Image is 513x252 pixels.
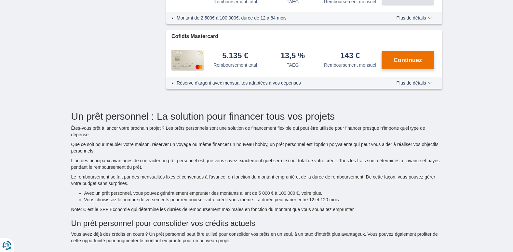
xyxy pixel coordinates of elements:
li: Montant de 2.500€ à 100.000€, durée de 12 à 84 mois [177,15,377,21]
span: Plus de détails [396,81,432,85]
span: Cofidis Mastercard [171,33,218,40]
button: Plus de détails [391,15,437,20]
li: Réserve d'argent avec mensualités adaptées à vos dépenses [177,80,377,86]
p: Note: C'est le SPF Economie qui détermine les durées de remboursement maximales en fonction du mo... [71,206,442,213]
div: 5.135 € [222,52,248,60]
h2: Un prêt personnel : La solution pour financer tous vos projets [71,111,442,122]
div: 13,5 % [280,52,305,60]
li: Avec un prêt personnel, vous pouvez généralement emprunter des montants allant de 5 000 € à 100 0... [84,190,442,196]
h3: Un prêt personnel pour consolider vos crédits actuels [71,219,442,228]
p: Que ce soit pour meubler votre maison, réserver un voyage ou même financer un nouveau hobby, un p... [71,141,442,154]
p: Êtes-vous prêt à lancer votre prochain projet ? Les prêts personnels sont une solution de finance... [71,125,442,138]
img: pret personnel Cofidis CC [171,50,204,71]
div: TAEG [287,62,299,68]
span: Plus de détails [396,16,432,20]
button: Continuez [382,51,434,69]
p: L'un des principaux avantages de contracter un prêt personnel est que vous savez exactement quel ... [71,157,442,170]
span: Continuez [394,57,422,63]
li: Vous choisissez le nombre de versements pour rembourser votre crédit vous-même. La durée peut var... [84,196,442,203]
div: Remboursement total [213,62,257,68]
button: Plus de détails [391,80,437,86]
div: Remboursement mensuel [324,62,376,68]
p: Vous avez déjà des crédits en cours ? Un prêt personnel peut être utilisé pour consolider vos prê... [71,231,442,244]
p: Le remboursement se fait par des mensualités fixes et convenues à l'avance, en fonction du montan... [71,174,442,187]
div: 143 € [340,52,360,60]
